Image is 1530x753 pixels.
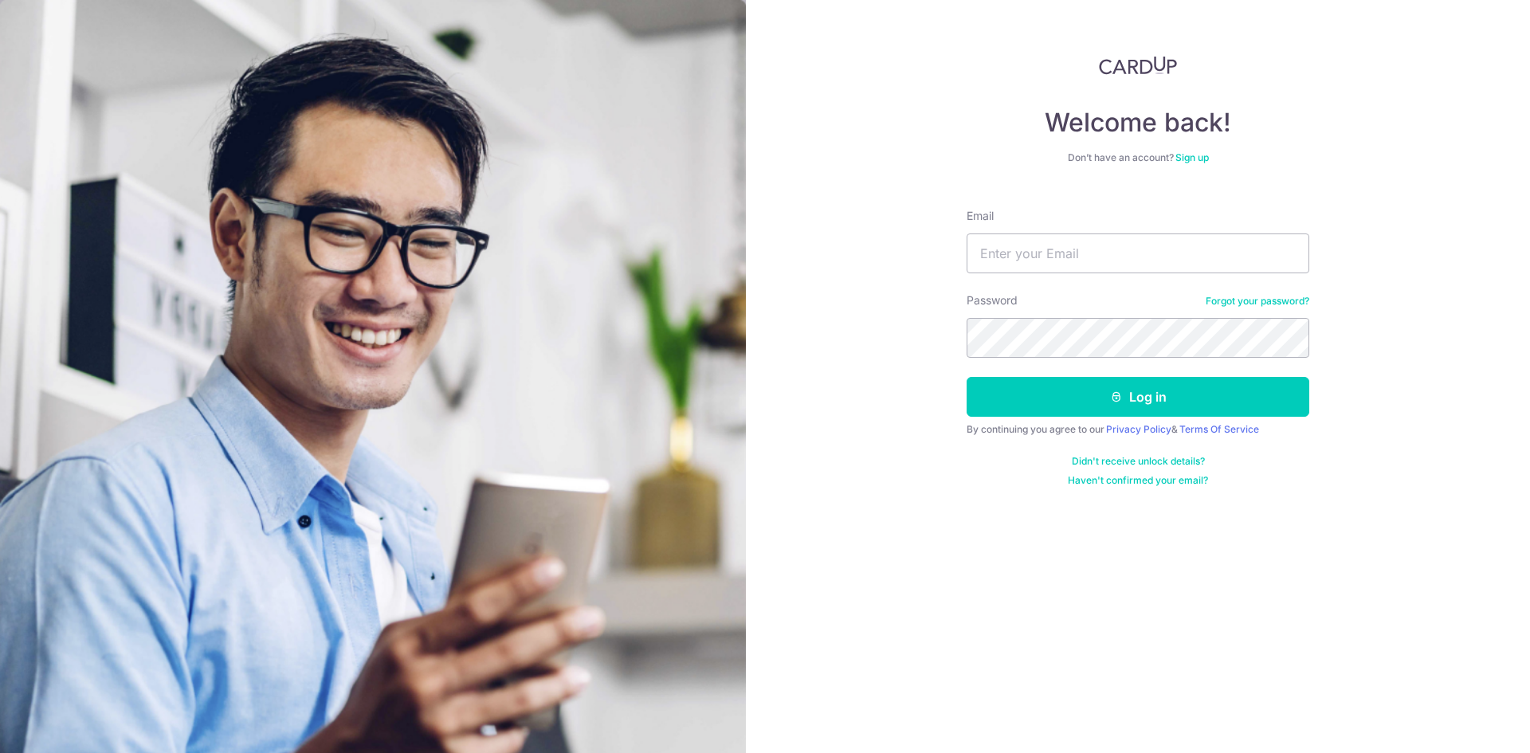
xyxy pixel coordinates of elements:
[967,151,1309,164] div: Don’t have an account?
[967,292,1018,308] label: Password
[967,377,1309,417] button: Log in
[1068,474,1208,487] a: Haven't confirmed your email?
[1179,423,1259,435] a: Terms Of Service
[1072,455,1205,468] a: Didn't receive unlock details?
[1206,295,1309,308] a: Forgot your password?
[1175,151,1209,163] a: Sign up
[1099,56,1177,75] img: CardUp Logo
[967,208,994,224] label: Email
[967,423,1309,436] div: By continuing you agree to our &
[1106,423,1171,435] a: Privacy Policy
[967,233,1309,273] input: Enter your Email
[967,107,1309,139] h4: Welcome back!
